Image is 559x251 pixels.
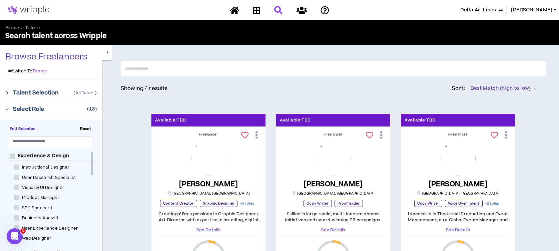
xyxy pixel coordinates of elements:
span: 1 [20,228,26,234]
p: Select Role [13,105,44,113]
span: Instructional Designer [19,164,72,171]
span: [PERSON_NAME] [511,6,552,14]
p: Graphic Designer [200,200,238,207]
h5: [PERSON_NAME] [429,180,488,188]
p: Showing 4 results [121,84,167,92]
span: Edit Selected [7,126,39,132]
p: [GEOGRAPHIC_DATA] , [GEOGRAPHIC_DATA] [167,191,250,196]
p: Available: TBD [280,117,311,123]
span: Business Analyst [19,215,61,221]
a: See Details [157,227,260,233]
span: right [5,107,9,111]
p: ( 18 ) [87,105,97,113]
p: Copy Writer [304,200,332,207]
p: Proofreader [335,200,363,207]
p: Copy Writer [414,200,442,207]
p: + 3 roles [240,200,254,207]
p: Browse Freelancers [5,52,88,62]
span: Visual & UI Designer [19,185,67,191]
p: Skilled in large-scale, multi-faceted comms initiatives and award-winning PR campaigns. Creative ... [282,211,385,223]
p: Search talent across Wripple [5,31,279,41]
a: See Details [282,227,385,233]
p: Available: TBD [155,117,186,123]
span: right [5,91,9,95]
p: [GEOGRAPHIC_DATA] , [GEOGRAPHIC_DATA] [292,191,375,196]
p: Browse Talent [5,25,279,31]
p: Content Creator [160,200,197,207]
h5: [PERSON_NAME] [179,180,238,188]
img: w9x7Pz2G8VMDpCOfm20yFCzkFu7CINqirWAJycmR.png [316,141,351,176]
p: Switch To [8,68,32,74]
iframe: Intercom live chat [7,228,23,244]
span: Reset [77,126,94,132]
span: Best Match (high to low) [471,83,537,93]
div: Freelancer [157,132,260,137]
p: I specialize in Theatrical Production and Event Management, as a Global Events Manager and Virtua... [406,211,510,223]
img: F9aAjvIXmvnFfD3noh6ZGmTT34YufcThgpQ5P7jG.png [191,141,226,176]
button: Delta Air Lines [460,6,503,14]
img: FK3Whk2acUWTjntKNI4XR5LfUA0CRuvE7fxEyhKR.png [441,141,476,176]
p: ( All Talent ) [74,90,97,95]
span: User Experience Designer [19,225,81,232]
span: Web Designer [19,235,54,242]
h5: [PERSON_NAME] [304,180,363,188]
span: Product Manager [19,195,62,201]
p: [GEOGRAPHIC_DATA] , [GEOGRAPHIC_DATA] [417,191,499,196]
p: + 2 roles [485,200,499,207]
span: User Research Specialist [19,175,78,181]
p: Greetings! I’m a passionate Graphic Designer / Art Director with expertise in branding, digital d... [157,211,260,223]
p: Sort: [452,84,465,92]
a: Teams [32,68,47,74]
div: Freelancer [282,132,385,137]
p: Voice Over Talent [445,200,483,207]
div: Freelancer [406,132,510,137]
span: Experience & Design [15,153,72,159]
a: See Details [406,227,510,233]
span: SEO Specialist [19,205,55,211]
span: swap [8,69,12,73]
p: Available: TBD [405,117,436,123]
p: Talent Selection [13,89,59,97]
span: Delta Air Lines [460,6,496,14]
